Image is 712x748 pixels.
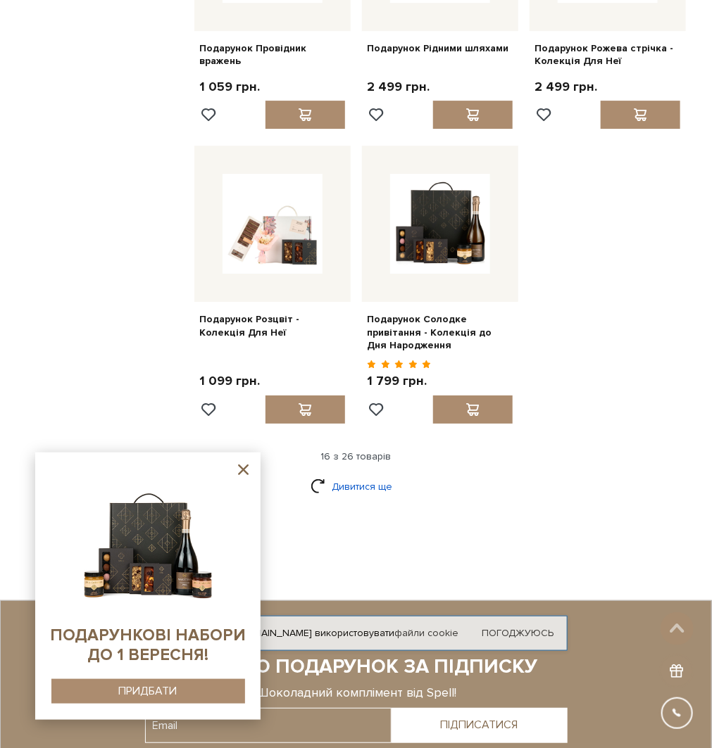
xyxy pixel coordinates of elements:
div: Я дозволяю [DOMAIN_NAME] використовувати [146,627,567,640]
a: Погоджуюсь [482,627,554,640]
p: 2 499 грн. [368,79,430,95]
a: Подарунок Провідник вражень [200,42,345,68]
a: Подарунок Рідними шляхами [368,42,513,55]
a: Подарунок Розцвіт - Колекція Для Неї [200,313,345,338]
p: 1 799 грн. [368,373,432,389]
p: 1 099 грн. [200,373,261,389]
a: Подарунок Солодке привітання - Колекція до Дня Народження [368,313,513,352]
a: файли cookie [395,627,459,639]
a: Дивитися ще [311,474,402,499]
div: 16 з 26 товарів [21,450,692,463]
a: Подарунок Рожева стрічка - Колекція Для Неї [535,42,680,68]
p: 1 059 грн. [200,79,261,95]
p: 2 499 грн. [535,79,598,95]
